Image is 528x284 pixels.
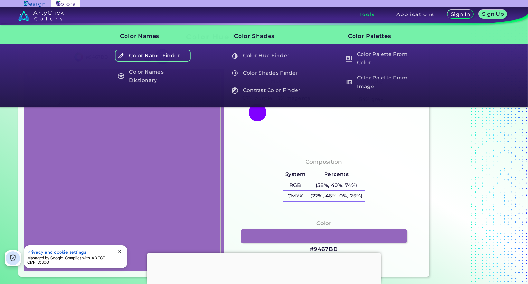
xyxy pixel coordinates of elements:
[480,10,505,18] a: Sign Up
[310,245,338,253] h3: #9467BD
[115,50,191,62] h5: Color Name Finder
[346,79,352,85] img: icon_palette_from_image_white.svg
[24,1,45,7] img: ArtyClick Design logo
[109,28,191,44] h3: Color Names
[232,70,238,76] img: icon_color_shades_white.svg
[483,12,503,16] h5: Sign Up
[232,53,238,59] img: icon_color_hue_white.svg
[308,191,365,201] h5: (22%, 46%, 0%, 26%)
[232,87,238,94] img: icon_color_contrast_white.svg
[223,28,305,44] h3: Color Shades
[283,180,308,191] h5: RGB
[343,73,418,91] h5: Color Palette From Image
[342,50,419,68] a: Color Palette From Color
[346,56,352,62] img: icon_col_pal_col_white.svg
[343,50,418,68] h5: Color Palette From Color
[308,169,365,180] h5: Percents
[229,67,305,79] h5: Color Shades Finder
[432,30,512,279] iframe: Advertisement
[283,169,308,180] h5: System
[228,50,305,62] a: Color Hue Finder
[118,53,124,59] img: icon_color_name_finder_white.svg
[27,72,221,268] img: 87c4d22d-4d30-45d2-bb31-e9cdc19a9538
[448,10,472,18] a: Sign In
[18,10,64,21] img: logo_artyclick_colors_white.svg
[452,12,469,17] h5: Sign In
[115,67,191,85] h5: Color Names Dictionary
[114,67,191,85] a: Color Names Dictionary
[396,12,434,17] h3: Applications
[306,157,342,167] h4: Composition
[337,28,419,44] h3: Color Palettes
[228,84,305,96] a: Contrast Color Finder
[229,50,305,62] h5: Color Hue Finder
[359,12,375,17] h3: Tools
[228,67,305,79] a: Color Shades Finder
[308,180,365,191] h5: (58%, 40%, 74%)
[283,191,308,201] h5: CMYK
[316,219,331,228] h4: Color
[342,73,419,91] a: Color Palette From Image
[147,253,381,282] iframe: Advertisement
[114,50,191,62] a: Color Name Finder
[118,73,124,79] img: icon_color_names_dictionary_white.svg
[229,84,305,96] h5: Contrast Color Finder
